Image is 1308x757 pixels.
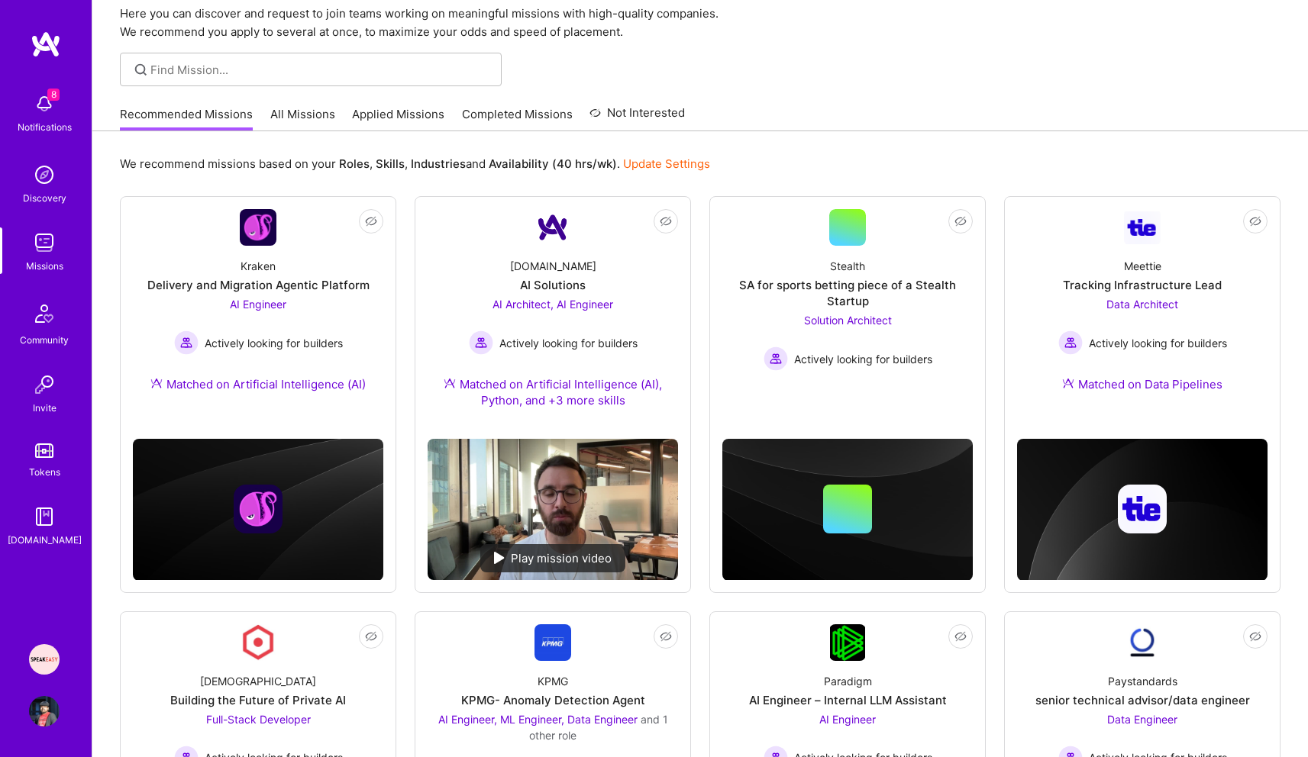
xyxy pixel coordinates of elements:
[29,159,60,190] img: discovery
[230,298,286,311] span: AI Engineer
[29,369,60,400] img: Invite
[376,156,405,171] b: Skills
[170,692,346,708] div: Building the Future of Private AI
[462,106,573,131] a: Completed Missions
[589,104,685,131] a: Not Interested
[444,377,456,389] img: Ateam Purple Icon
[480,544,625,572] div: Play mission video
[29,696,60,726] img: User Avatar
[26,295,63,332] img: Community
[147,277,370,293] div: Delivery and Migration Agentic Platform
[510,258,596,274] div: [DOMAIN_NAME]
[535,624,571,661] img: Company Logo
[1106,298,1178,311] span: Data Architect
[270,106,335,131] a: All Missions
[200,673,316,689] div: [DEMOGRAPHIC_DATA]
[1058,330,1083,355] img: Actively looking for builders
[205,335,343,351] span: Actively looking for builders
[1124,258,1161,274] div: Meettie
[830,624,866,661] img: Company Logo
[438,713,638,726] span: AI Engineer, ML Engineer, Data Engineer
[535,209,571,246] img: Company Logo
[1035,692,1250,708] div: senior technical advisor/data engineer
[428,209,678,427] a: Company Logo[DOMAIN_NAME]AI SolutionsAI Architect, AI Engineer Actively looking for buildersActiv...
[1249,630,1261,643] i: icon EyeClosed
[150,377,163,389] img: Ateam Purple Icon
[722,277,973,309] div: SA for sports betting piece of a Stealth Startup
[234,485,283,533] img: Company logo
[8,532,82,548] div: [DOMAIN_NAME]
[461,692,645,708] div: KPMG- Anomaly Detection Agent
[749,692,947,708] div: AI Engineer – Internal LLM Assistant
[794,351,932,367] span: Actively looking for builders
[18,119,72,135] div: Notifications
[120,5,1281,41] p: Here you can discover and request to join teams working on meaningful missions with high-quality ...
[133,439,383,580] img: cover
[1118,485,1167,533] img: Company logo
[493,298,613,311] span: AI Architect, AI Engineer
[23,190,66,206] div: Discovery
[29,501,60,532] img: guide book
[31,31,61,58] img: logo
[469,330,493,355] img: Actively looking for builders
[660,215,672,227] i: icon EyeClosed
[954,215,967,227] i: icon EyeClosed
[411,156,466,171] b: Industries
[1017,439,1268,581] img: cover
[206,713,311,726] span: Full-Stack Developer
[120,156,710,172] p: We recommend missions based on your , , and .
[33,400,57,416] div: Invite
[29,227,60,258] img: teamwork
[1062,377,1074,389] img: Ateam Purple Icon
[150,62,490,78] input: Find Mission...
[150,376,366,392] div: Matched on Artificial Intelligence (AI)
[120,106,253,131] a: Recommended Missions
[1249,215,1261,227] i: icon EyeClosed
[47,89,60,101] span: 8
[1124,624,1161,661] img: Company Logo
[819,713,876,726] span: AI Engineer
[29,89,60,119] img: bell
[804,314,892,327] span: Solution Architect
[722,439,973,580] img: cover
[1063,277,1222,293] div: Tracking Infrastructure Lead
[241,258,276,274] div: Kraken
[1108,673,1177,689] div: Paystandards
[29,644,60,675] img: Speakeasy: Software Engineer to help Customers write custom functions
[489,156,617,171] b: Availability (40 hrs/wk)
[174,330,199,355] img: Actively looking for builders
[520,277,586,293] div: AI Solutions
[722,209,973,388] a: StealthSA for sports betting piece of a Stealth StartupSolution Architect Actively looking for bu...
[428,376,678,408] div: Matched on Artificial Intelligence (AI), Python, and +3 more skills
[529,713,668,742] span: and 1 other role
[824,673,872,689] div: Paradigm
[1017,209,1268,411] a: Company LogoMeettieTracking Infrastructure LeadData Architect Actively looking for buildersActive...
[25,644,63,675] a: Speakeasy: Software Engineer to help Customers write custom functions
[830,258,865,274] div: Stealth
[133,209,383,411] a: Company LogoKrakenDelivery and Migration Agentic PlatformAI Engineer Actively looking for builder...
[26,258,63,274] div: Missions
[365,215,377,227] i: icon EyeClosed
[29,464,60,480] div: Tokens
[494,552,505,564] img: play
[1124,211,1161,244] img: Company Logo
[240,624,276,661] img: Company Logo
[954,630,967,643] i: icon EyeClosed
[499,335,638,351] span: Actively looking for builders
[339,156,370,171] b: Roles
[20,332,69,348] div: Community
[1107,713,1177,726] span: Data Engineer
[1062,376,1222,392] div: Matched on Data Pipelines
[428,439,678,580] img: No Mission
[35,443,53,458] img: tokens
[764,346,788,371] img: Actively looking for builders
[1089,335,1227,351] span: Actively looking for builders
[352,106,444,131] a: Applied Missions
[25,696,63,726] a: User Avatar
[132,61,150,79] i: icon SearchGrey
[538,673,568,689] div: KPMG
[660,630,672,643] i: icon EyeClosed
[365,630,377,643] i: icon EyeClosed
[623,156,710,171] a: Update Settings
[240,209,276,246] img: Company Logo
